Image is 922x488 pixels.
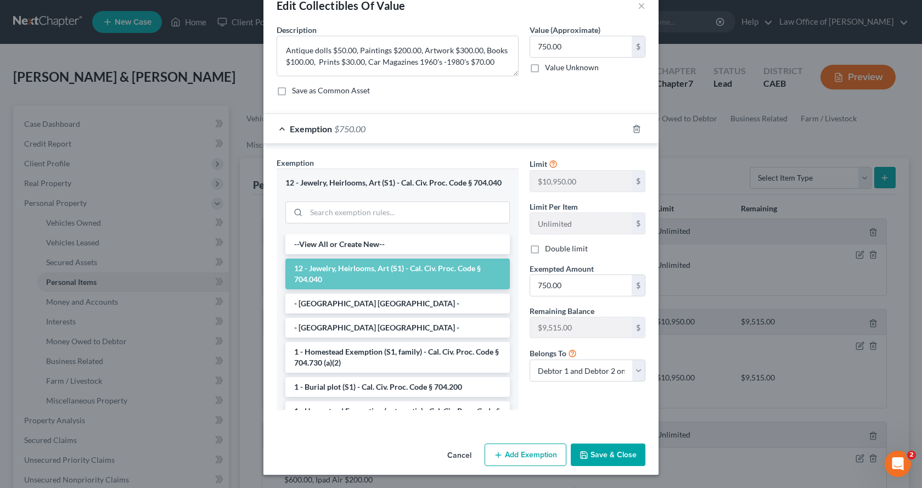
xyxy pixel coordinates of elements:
div: $ [632,213,645,234]
li: 1 - Homestead Exemption (automatic) - Cal. Civ. Proc. Code § 704.730 [285,401,510,432]
input: -- [530,171,632,192]
span: Exempted Amount [530,264,594,273]
span: $750.00 [334,124,366,134]
label: Double limit [545,243,588,254]
span: Exemption [290,124,332,134]
input: 0.00 [530,36,632,57]
button: Save & Close [571,444,645,467]
button: Add Exemption [485,444,566,467]
li: 1 - Burial plot (S1) - Cal. Civ. Proc. Code § 704.200 [285,377,510,397]
li: 1 - Homestead Exemption (S1, family) - Cal. Civ. Proc. Code § 704.730 (a)(2) [285,342,510,373]
iframe: Intercom live chat [885,451,911,477]
li: --View All or Create New-- [285,234,510,254]
input: 0.00 [530,275,632,296]
label: Value Unknown [545,62,599,73]
button: Cancel [438,445,480,467]
div: $ [632,36,645,57]
li: - [GEOGRAPHIC_DATA] [GEOGRAPHIC_DATA] - [285,318,510,338]
span: Exemption [277,158,314,167]
span: Description [277,25,317,35]
li: - [GEOGRAPHIC_DATA] [GEOGRAPHIC_DATA] - [285,294,510,313]
input: -- [530,213,632,234]
span: Limit [530,159,547,169]
div: $ [632,317,645,338]
div: $ [632,275,645,296]
div: 12 - Jewelry, Heirlooms, Art (S1) - Cal. Civ. Proc. Code § 704.040 [285,178,510,188]
input: -- [530,317,632,338]
label: Limit Per Item [530,201,578,212]
label: Value (Approximate) [530,24,600,36]
span: 2 [907,451,916,459]
input: Search exemption rules... [306,202,509,223]
li: 12 - Jewelry, Heirlooms, Art (S1) - Cal. Civ. Proc. Code § 704.040 [285,259,510,289]
label: Save as Common Asset [292,85,370,96]
label: Remaining Balance [530,305,594,317]
div: $ [632,171,645,192]
span: Belongs To [530,349,566,358]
